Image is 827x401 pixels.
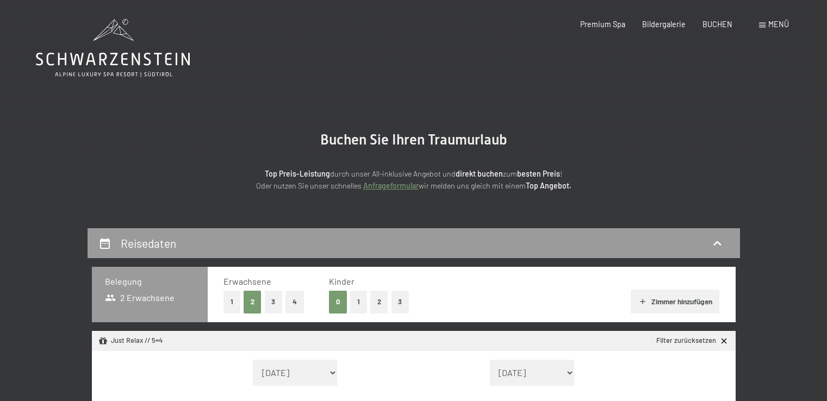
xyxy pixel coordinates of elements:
[105,292,175,304] span: 2 Erwachsene
[265,291,283,313] button: 3
[350,291,367,313] button: 1
[370,291,388,313] button: 2
[702,20,732,29] a: BUCHEN
[175,168,653,192] p: durch unser All-inklusive Angebot und zum ! Oder nutzen Sie unser schnelles wir melden uns gleich...
[98,336,163,346] div: Just Relax // 5=4
[320,131,507,148] span: Buchen Sie Ihren Traumurlaub
[456,169,503,178] strong: direkt buchen
[105,275,195,287] h3: Belegung
[391,291,409,313] button: 3
[329,291,347,313] button: 0
[631,290,719,314] button: Zimmer hinzufügen
[223,291,240,313] button: 1
[517,169,560,178] strong: besten Preis
[285,291,304,313] button: 4
[244,291,262,313] button: 2
[642,20,686,29] a: Bildergalerie
[265,169,330,178] strong: Top Preis-Leistung
[98,336,108,346] svg: Angebot/Paket
[363,181,419,190] a: Anfrageformular
[768,20,789,29] span: Menü
[526,181,571,190] strong: Top Angebot.
[656,336,729,346] a: Filter zurücksetzen
[121,236,176,250] h2: Reisedaten
[580,20,625,29] a: Premium Spa
[329,276,355,286] span: Kinder
[223,276,271,286] span: Erwachsene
